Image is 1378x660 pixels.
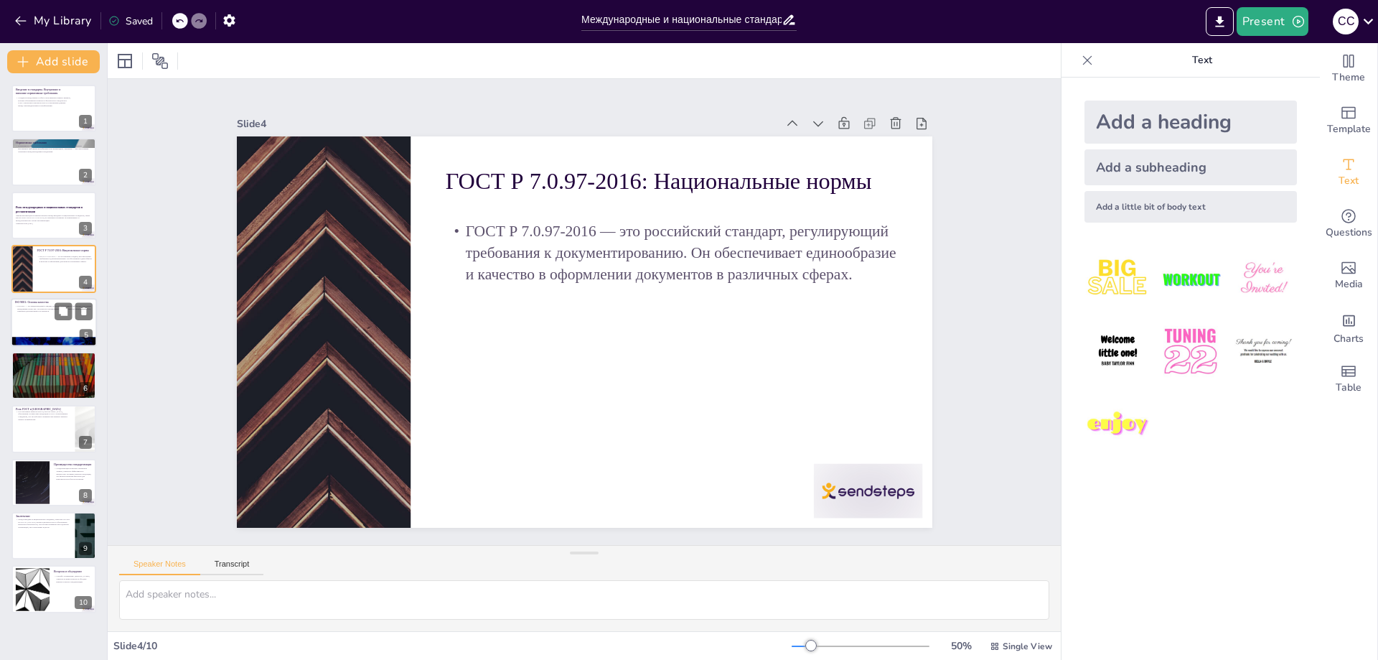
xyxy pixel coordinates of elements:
div: 7 [79,436,92,449]
button: Speaker Notes [119,559,200,575]
div: 9 [79,542,92,555]
div: Add a table [1320,353,1377,405]
p: Нормативные требования включают как внутренние, так и внешние стандарты. Внутренние требования ра... [16,144,92,152]
span: Theme [1332,70,1365,85]
p: ГОСТ Р 7.0.97-2016 — это российский стандарт, регулирующий требования к документированию. Он обес... [37,255,92,263]
div: 8 [11,459,96,506]
button: Export to PowerPoint [1206,7,1234,36]
div: 10 [11,565,96,613]
div: 1 [11,85,96,132]
span: Template [1327,121,1371,137]
p: Введение в стандарты. Внутренние и внешние нормативные требования. [16,88,71,96]
p: ГОСТ Р 7.0.97-2016: Национальные нормы [521,115,929,369]
img: 3.jpeg [1230,246,1297,312]
div: 1 [79,115,92,128]
input: Insert title [581,9,782,30]
p: Стандартизация позволяет уменьшить затраты, повысить эффективность процессов и улучшить качество ... [54,467,92,480]
p: Спасибо за внимание! [PERSON_NAME] ответить на ваши вопросы и обсудить важные аспекты стандартиза... [54,575,92,582]
p: Вопросы и обсуждение [54,569,92,573]
p: Международные стандарты, такие как ISO 9001, способствуют интеграции организаций в глобальную эко... [16,357,92,365]
div: 2 [11,138,96,185]
p: ГОСТы играют важную роль в [GEOGRAPHIC_DATA], обеспечивая соответствие продукции и услуг установл... [16,410,71,421]
button: Transcript [200,559,264,575]
p: Преимущества стандартизации [54,462,92,466]
div: Add text boxes [1320,147,1377,198]
div: Add a little bit of body text [1084,191,1297,223]
p: Влияние международных стандартов [16,354,92,358]
div: Slide 4 / 10 [113,639,792,653]
div: Change the overall theme [1320,43,1377,95]
img: 5.jpeg [1157,318,1224,385]
span: Table [1336,380,1361,396]
div: Add images, graphics, shapes or video [1320,250,1377,302]
button: My Library [11,9,98,32]
div: Layout [113,50,136,73]
span: Charts [1334,331,1364,347]
p: ISO 9001: Основы качества [15,300,93,305]
div: Add a subheading [1084,149,1297,185]
button: Present [1237,7,1308,36]
div: 8 [79,489,92,502]
strong: Роль международных и национальных стандартов в регламентации [16,205,83,213]
img: 1.jpeg [1084,246,1151,312]
p: Нормативные требования [16,140,92,144]
p: Данная презентация посвящена анализу международных и национальных стандартов, таких как ISO 9001 ... [16,214,92,222]
div: 5 [80,329,93,342]
p: Роль ГОСТ в [GEOGRAPHIC_DATA] [16,407,71,412]
p: Международные и национальные стандарты, такие как ISO 9001 и ГОСТ Р 7.0.97-2016, играют ключевую ... [16,518,71,529]
img: 6.jpeg [1230,318,1297,385]
span: Single View [1003,641,1052,652]
div: 4 [11,245,96,292]
div: Add ready made slides [1320,95,1377,147]
button: Add slide [7,50,100,73]
div: 3 [79,222,92,235]
div: 10 [75,596,92,609]
div: Saved [108,14,153,28]
div: 4 [79,276,92,289]
p: ГОСТ Р 7.0.97-2016 — это российский стандарт, регулирующий требования к документированию. Он обес... [477,163,901,445]
div: 9 [11,512,96,559]
img: 7.jpeg [1084,391,1151,458]
button: С С [1333,7,1359,36]
div: 7 [11,405,96,452]
button: Duplicate Slide [55,302,72,320]
img: 2.jpeg [1157,246,1224,312]
div: Get real-time input from your audience [1320,198,1377,250]
div: 6 [79,382,92,395]
div: 2 [79,169,92,182]
p: ISO 9001 — это международный стандарт, который устанавливает требования к системам менеджмента ка... [15,305,93,312]
p: ГОСТ Р 7.0.97-2016: Национальные нормы [37,248,92,253]
button: Delete Slide [75,302,93,320]
p: Generated with [URL] [16,222,92,225]
div: С С [1333,9,1359,34]
p: Стандарты представляют собой согласованные нормы и правила, которые обеспечивают качество и безоп... [16,96,71,107]
div: 6 [11,352,96,399]
span: Position [151,52,169,70]
div: 50 % [944,639,978,653]
div: Add charts and graphs [1320,302,1377,353]
span: Media [1335,276,1363,292]
p: Text [1099,43,1306,78]
span: Text [1339,173,1359,189]
span: Questions [1326,225,1372,241]
div: 3 [11,192,96,239]
img: 4.jpeg [1084,318,1151,385]
div: Add a heading [1084,101,1297,144]
div: 5 [11,298,97,347]
p: Заключение [16,514,71,519]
